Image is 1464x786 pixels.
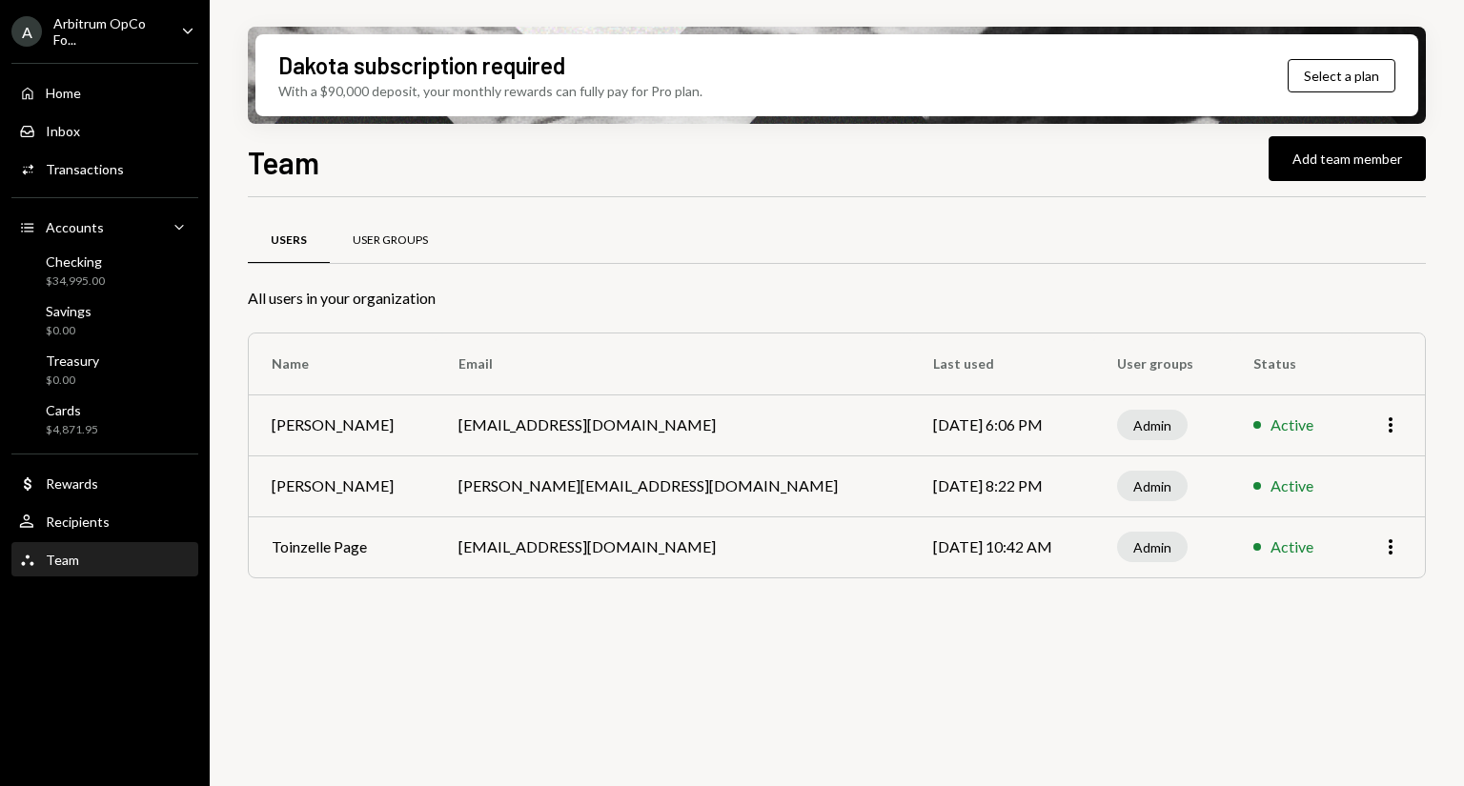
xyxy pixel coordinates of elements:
div: Rewards [46,475,98,492]
a: Transactions [11,151,198,186]
a: Treasury$0.00 [11,347,198,393]
a: Inbox [11,113,198,148]
div: A [11,16,42,47]
div: Inbox [46,123,80,139]
a: User Groups [330,216,451,265]
a: Checking$34,995.00 [11,248,198,293]
a: Users [248,216,330,265]
div: All users in your organization [248,287,1426,310]
div: $4,871.95 [46,422,98,438]
div: Active [1271,413,1313,436]
div: Recipients [46,514,110,530]
div: Admin [1117,532,1188,562]
th: Name [249,333,436,394]
td: [PERSON_NAME][EMAIL_ADDRESS][DOMAIN_NAME] [436,455,910,516]
div: Accounts [46,219,104,235]
a: Accounts [11,210,198,244]
div: Users [271,232,307,249]
div: Dakota subscription required [278,50,565,81]
td: [DATE] 8:22 PM [910,455,1094,516]
a: Team [11,542,198,576]
div: $0.00 [46,323,91,339]
td: [PERSON_NAME] [249,455,436,516]
div: $34,995.00 [46,273,105,290]
div: $0.00 [46,373,99,389]
h1: Team [248,143,319,181]
td: Toinzelle Page [249,516,436,577]
div: Admin [1117,410,1188,440]
div: Team [46,552,79,568]
button: Add team member [1269,136,1426,181]
div: Admin [1117,471,1188,501]
div: Transactions [46,161,124,177]
a: Cards$4,871.95 [11,396,198,442]
a: Home [11,75,198,110]
td: [DATE] 10:42 AM [910,516,1094,577]
td: [DATE] 6:06 PM [910,394,1094,455]
div: User Groups [353,232,428,249]
button: Select a plan [1288,59,1395,92]
th: User groups [1094,333,1230,394]
th: Status [1230,333,1349,394]
a: Recipients [11,504,198,538]
th: Email [436,333,910,394]
th: Last used [910,333,1094,394]
td: [PERSON_NAME] [249,394,436,455]
td: [EMAIL_ADDRESS][DOMAIN_NAME] [436,516,910,577]
a: Rewards [11,466,198,500]
div: With a $90,000 deposit, your monthly rewards can fully pay for Pro plan. [278,81,702,101]
div: Cards [46,402,98,418]
div: Arbitrum OpCo Fo... [53,15,166,48]
td: [EMAIL_ADDRESS][DOMAIN_NAME] [436,394,910,455]
a: Savings$0.00 [11,297,198,343]
div: Treasury [46,353,99,369]
div: Savings [46,303,91,319]
div: Active [1271,535,1313,558]
div: Home [46,85,81,101]
div: Active [1271,474,1313,497]
div: Checking [46,253,105,270]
